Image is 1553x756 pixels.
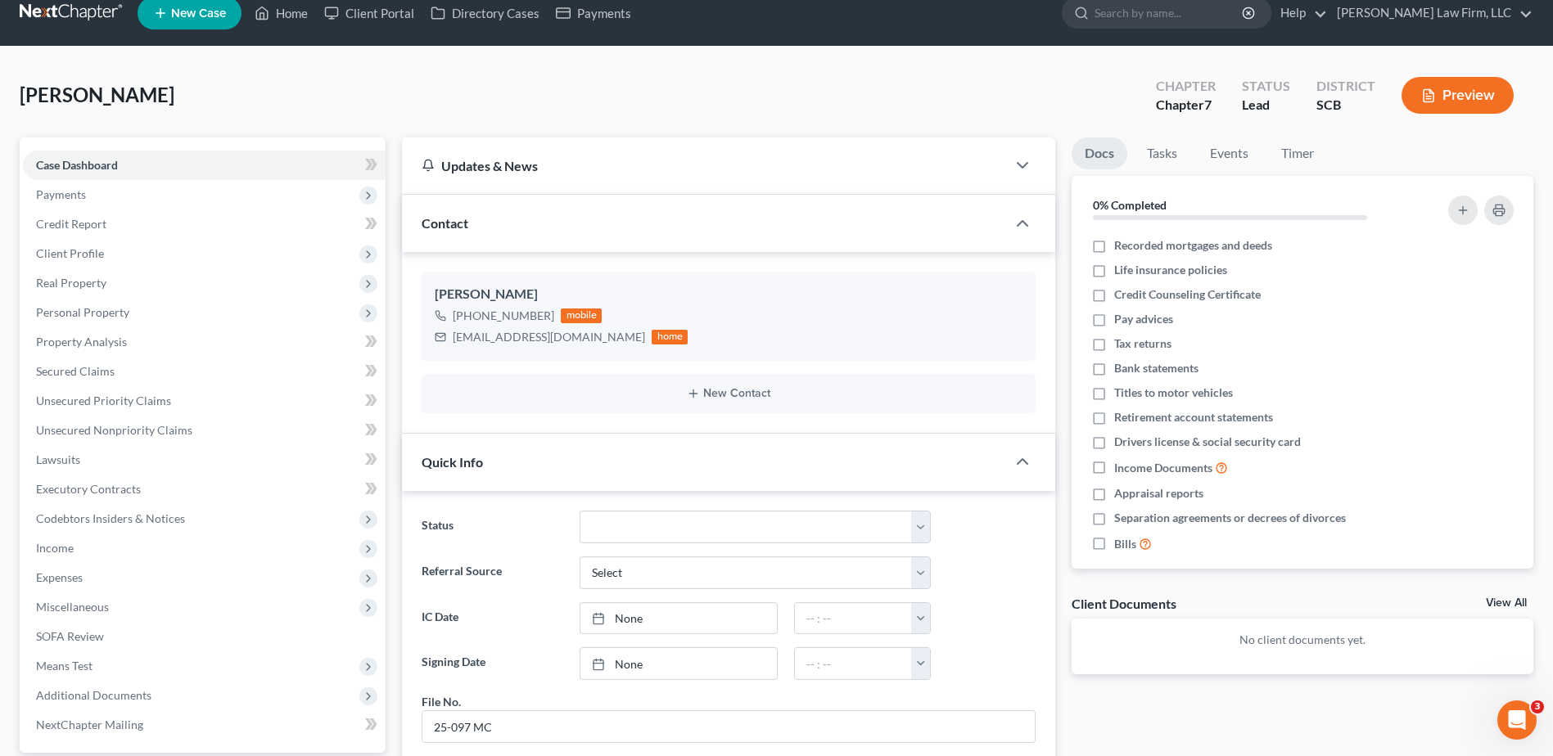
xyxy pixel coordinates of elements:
a: Docs [1072,137,1127,169]
a: Executory Contracts [23,475,386,504]
span: Additional Documents [36,688,151,702]
span: SOFA Review [36,629,104,643]
span: Means Test [36,659,93,673]
a: Unsecured Nonpriority Claims [23,416,386,445]
a: Timer [1268,137,1327,169]
div: District [1316,77,1375,96]
a: None [580,648,777,679]
a: Lawsuits [23,445,386,475]
label: Status [413,511,571,543]
span: Separation agreements or decrees of divorces [1114,510,1346,526]
label: Signing Date [413,647,571,680]
a: Credit Report [23,209,386,239]
span: 7 [1204,97,1212,112]
span: Income [36,541,74,555]
span: [PERSON_NAME] [20,83,174,106]
span: Miscellaneous [36,600,109,614]
span: Client Profile [36,246,104,260]
button: New Contact [435,387,1023,400]
a: View All [1486,597,1527,609]
a: Unsecured Priority Claims [23,386,386,416]
div: mobile [561,308,602,323]
div: [EMAIL_ADDRESS][DOMAIN_NAME] [453,329,645,345]
span: Case Dashboard [36,158,118,172]
span: Credit Report [36,217,106,231]
label: IC Date [413,602,571,635]
label: Referral Source [413,556,571,589]
span: Credit Counseling Certificate [1114,286,1261,303]
button: Preview [1402,77,1514,114]
span: Life insurance policies [1114,262,1227,278]
span: Appraisal reports [1114,485,1203,502]
div: Lead [1242,96,1290,115]
div: Chapter [1156,77,1216,96]
span: Quick Info [422,454,483,470]
span: Unsecured Nonpriority Claims [36,423,192,437]
span: Retirement account statements [1114,409,1273,425]
div: Updates & News [422,157,986,174]
span: Tax returns [1114,335,1172,352]
div: [PHONE_NUMBER] [453,308,554,324]
span: New Case [171,7,226,20]
span: Property Analysis [36,335,127,349]
span: Expenses [36,570,83,584]
span: Codebtors Insiders & Notices [36,511,185,525]
div: Chapter [1156,96,1216,115]
span: Unsecured Priority Claims [36,394,171,407]
span: Pay advices [1114,311,1173,327]
span: Secured Claims [36,364,115,378]
input: -- [422,711,1035,742]
div: Status [1242,77,1290,96]
a: SOFA Review [23,622,386,651]
span: 3 [1531,700,1544,713]
a: Secured Claims [23,357,386,386]
a: Case Dashboard [23,151,386,180]
span: Contact [422,215,468,231]
span: Titles to motor vehicles [1114,385,1233,401]
span: Income Documents [1114,460,1212,476]
a: Property Analysis [23,327,386,357]
iframe: Intercom live chat [1497,700,1537,740]
div: SCB [1316,96,1375,115]
span: Lawsuits [36,452,80,466]
span: Executory Contracts [36,482,141,496]
span: NextChapter Mailing [36,718,143,731]
div: [PERSON_NAME] [435,285,1023,304]
a: Tasks [1134,137,1190,169]
span: Payments [36,187,86,201]
span: Real Property [36,276,106,290]
input: -- : -- [795,603,912,634]
span: Bank statements [1114,360,1199,376]
a: NextChapter Mailing [23,710,386,740]
a: None [580,603,777,634]
span: Personal Property [36,305,129,319]
input: -- : -- [795,648,912,679]
div: File No. [422,693,461,710]
strong: 0% Completed [1093,198,1167,212]
span: Recorded mortgages and deeds [1114,237,1272,254]
span: Drivers license & social security card [1114,434,1301,450]
a: Events [1197,137,1262,169]
span: Bills [1114,536,1136,552]
div: Client Documents [1072,595,1176,612]
p: No client documents yet. [1085,632,1520,648]
div: home [652,330,688,344]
